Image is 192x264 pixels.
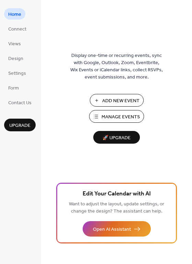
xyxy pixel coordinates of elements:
[4,8,25,20] a: Home
[101,113,140,121] span: Manage Events
[9,122,31,129] span: Upgrade
[8,11,21,18] span: Home
[93,131,140,144] button: 🚀 Upgrade
[69,200,164,216] span: Want to adjust the layout, update settings, or change the design? The assistant can help.
[4,52,27,64] a: Design
[8,85,19,92] span: Form
[8,70,26,77] span: Settings
[93,226,131,233] span: Open AI Assistant
[97,133,136,143] span: 🚀 Upgrade
[8,26,26,33] span: Connect
[70,52,163,81] span: Display one-time or recurring events, sync with Google, Outlook, Zoom, Eventbrite, Wix Events or ...
[89,110,144,123] button: Manage Events
[8,99,32,107] span: Contact Us
[83,189,151,199] span: Edit Your Calendar with AI
[4,97,36,108] a: Contact Us
[4,82,23,93] a: Form
[4,23,31,34] a: Connect
[4,38,25,49] a: Views
[4,67,30,79] a: Settings
[8,55,23,62] span: Design
[4,119,36,131] button: Upgrade
[102,97,140,105] span: Add New Event
[90,94,144,107] button: Add New Event
[83,221,151,237] button: Open AI Assistant
[8,40,21,48] span: Views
